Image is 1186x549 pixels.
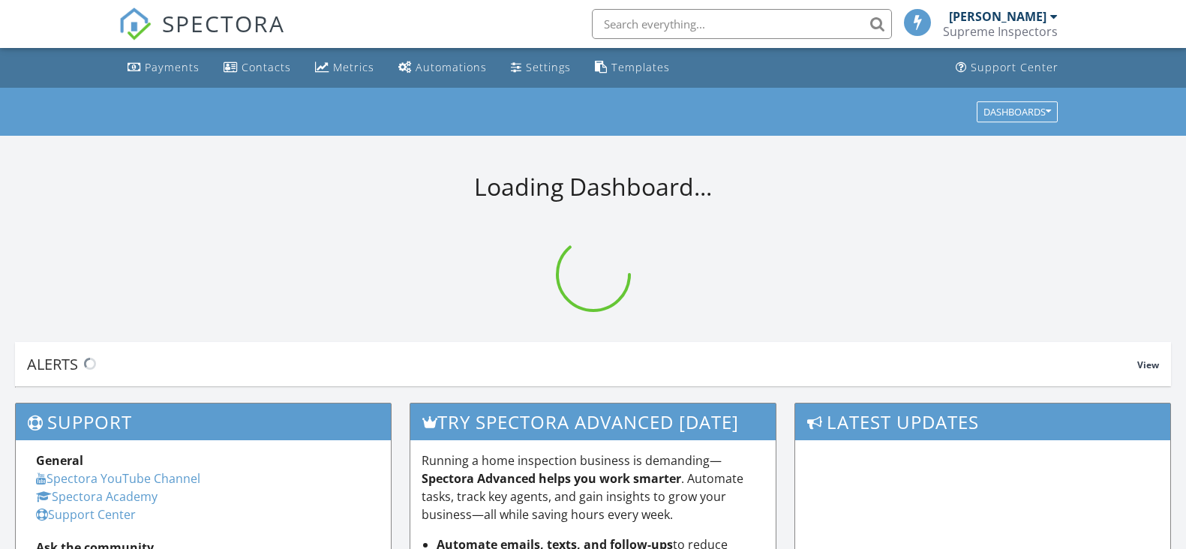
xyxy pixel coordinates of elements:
[410,403,776,440] h3: Try spectora advanced [DATE]
[795,403,1170,440] h3: Latest Updates
[218,54,297,82] a: Contacts
[309,54,380,82] a: Metrics
[971,60,1058,74] div: Support Center
[422,451,765,523] p: Running a home inspection business is demanding— . Automate tasks, track key agents, and gain ins...
[162,7,285,39] span: SPECTORA
[119,20,285,52] a: SPECTORA
[333,60,374,74] div: Metrics
[505,54,577,82] a: Settings
[242,60,291,74] div: Contacts
[589,54,676,82] a: Templates
[977,101,1058,122] button: Dashboards
[27,354,1137,374] div: Alerts
[592,9,892,39] input: Search everything...
[122,54,206,82] a: Payments
[611,60,670,74] div: Templates
[36,506,136,523] a: Support Center
[950,54,1064,82] a: Support Center
[416,60,487,74] div: Automations
[145,60,200,74] div: Payments
[392,54,493,82] a: Automations (Basic)
[36,452,83,469] strong: General
[119,7,152,40] img: The Best Home Inspection Software - Spectora
[36,488,158,505] a: Spectora Academy
[943,24,1058,39] div: Supreme Inspectors
[36,470,200,487] a: Spectora YouTube Channel
[1137,358,1159,371] span: View
[422,470,681,487] strong: Spectora Advanced helps you work smarter
[949,9,1046,24] div: [PERSON_NAME]
[983,106,1051,117] div: Dashboards
[16,403,391,440] h3: Support
[526,60,571,74] div: Settings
